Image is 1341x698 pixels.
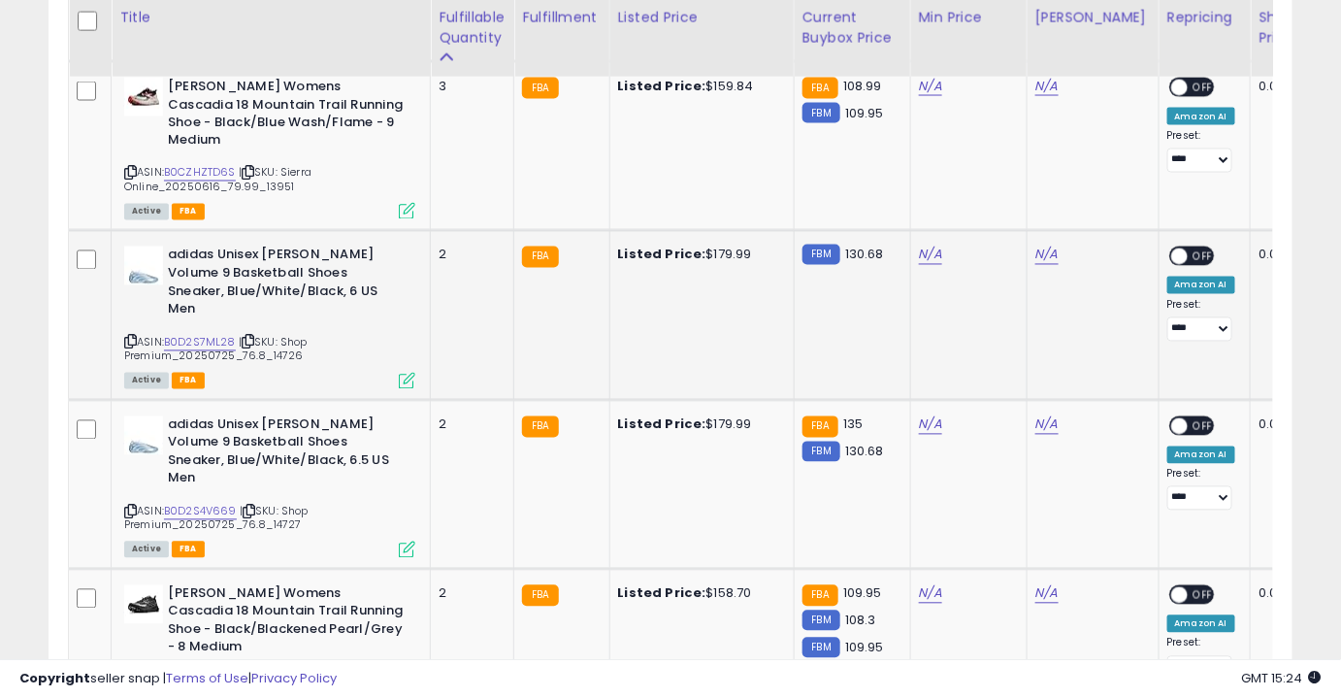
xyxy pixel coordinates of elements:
span: FBA [172,373,205,389]
b: [PERSON_NAME] Womens Cascadia 18 Mountain Trail Running Shoe - Black/Blackened Pearl/Grey - 8 Medium [168,585,404,662]
span: OFF [1188,417,1219,434]
b: [PERSON_NAME] Womens Cascadia 18 Mountain Trail Running Shoe - Black/Blue Wash/Flame - 9 Medium [168,78,404,154]
a: N/A [1035,246,1059,265]
div: Amazon AI [1167,615,1235,633]
small: FBA [522,416,558,438]
small: FBM [802,611,840,631]
div: 0.00 [1259,416,1291,434]
span: FBA [172,204,205,220]
div: $179.99 [618,416,779,434]
span: 2025-08-17 15:24 GMT [1242,669,1322,687]
span: All listings currently available for purchase on Amazon [124,373,169,389]
div: seller snap | | [19,670,337,688]
a: N/A [919,77,942,96]
a: B0D2S7ML28 [164,335,236,351]
span: | SKU: Shop Premium_20250725_76.8_14727 [124,504,309,533]
div: Repricing [1167,8,1242,28]
div: Preset: [1167,637,1235,681]
strong: Copyright [19,669,90,687]
div: Fulfillment [522,8,601,28]
span: 108.3 [845,612,876,630]
a: N/A [919,584,942,604]
span: All listings currently available for purchase on Amazon [124,204,169,220]
b: Listed Price: [618,584,706,603]
span: 130.68 [845,246,884,264]
a: B0D2S4V669 [164,504,237,520]
b: Listed Price: [618,246,706,264]
img: 41W2ZRr17jL._SL40_.jpg [124,78,163,116]
div: Min Price [919,8,1019,28]
span: | SKU: Shop Premium_20250725_76.8_14726 [124,335,308,364]
img: 31vW-Kf-+dL._SL40_.jpg [124,416,163,455]
div: 0.00 [1259,585,1291,603]
span: OFF [1188,249,1219,265]
div: Ship Price [1259,8,1297,49]
div: Amazon AI [1167,108,1235,125]
b: Listed Price: [618,77,706,95]
div: [PERSON_NAME] [1035,8,1151,28]
div: Title [119,8,422,28]
div: 0.00 [1259,78,1291,95]
div: Amazon AI [1167,277,1235,294]
small: FBA [802,78,838,99]
a: N/A [919,415,942,435]
div: 2 [439,247,499,264]
small: FBA [802,416,838,438]
span: 135 [843,415,863,434]
div: Preset: [1167,468,1235,512]
span: 109.95 [845,639,884,657]
img: 31vW-Kf-+dL._SL40_.jpg [124,247,163,285]
a: N/A [1035,415,1059,435]
div: $159.84 [618,78,779,95]
span: 109.95 [845,104,884,122]
small: FBA [522,585,558,607]
div: Amazon AI [1167,447,1235,464]
div: Preset: [1167,299,1235,343]
small: FBM [802,638,840,658]
a: N/A [1035,584,1059,604]
small: FBM [802,103,840,123]
div: ASIN: [124,78,415,217]
div: $158.70 [618,585,779,603]
span: OFF [1188,586,1219,603]
small: FBM [802,245,840,265]
b: Listed Price: [618,415,706,434]
div: Preset: [1167,129,1235,173]
div: 2 [439,416,499,434]
img: 41VNLgSV9VL._SL40_.jpg [124,585,163,624]
a: B0CZHZTD6S [164,165,236,182]
div: ASIN: [124,416,415,556]
span: OFF [1188,80,1219,96]
div: 2 [439,585,499,603]
div: Fulfillable Quantity [439,8,506,49]
small: FBA [802,585,838,607]
span: 108.99 [843,77,882,95]
a: N/A [1035,77,1059,96]
div: $179.99 [618,247,779,264]
div: Current Buybox Price [802,8,902,49]
span: 130.68 [845,443,884,461]
span: | SKU: Sierra Online_20250616_79.99_13951 [124,165,311,194]
small: FBA [522,78,558,99]
div: 0.00 [1259,247,1291,264]
div: ASIN: [124,247,415,386]
small: FBA [522,247,558,268]
b: adidas Unisex [PERSON_NAME] Volume 9 Basketball Shoes Sneaker, Blue/White/Black, 6 US Men [168,247,404,323]
small: FBM [802,442,840,462]
a: N/A [919,246,942,265]
a: Privacy Policy [251,669,337,687]
div: Listed Price [618,8,786,28]
span: FBA [172,542,205,558]
span: 109.95 [843,584,882,603]
b: adidas Unisex [PERSON_NAME] Volume 9 Basketball Shoes Sneaker, Blue/White/Black, 6.5 US Men [168,416,404,493]
a: Terms of Use [166,669,248,687]
div: 3 [439,78,499,95]
span: All listings currently available for purchase on Amazon [124,542,169,558]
